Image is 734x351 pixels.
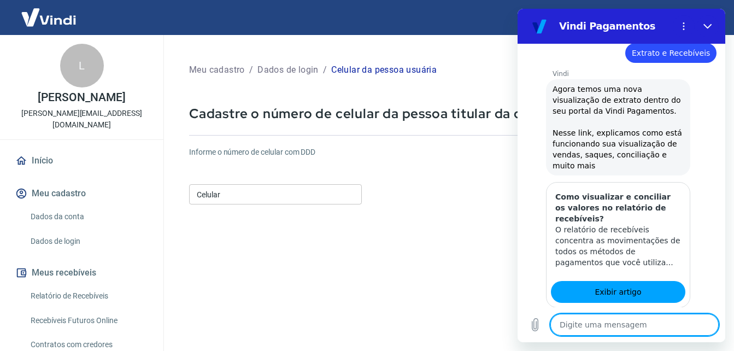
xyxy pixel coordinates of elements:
[26,309,150,332] a: Recebíveis Futuros Online
[38,92,125,103] p: [PERSON_NAME]
[9,108,155,131] p: [PERSON_NAME][EMAIL_ADDRESS][DOMAIN_NAME]
[26,206,150,228] a: Dados da conta
[518,9,725,342] iframe: Janela de mensagens
[189,63,245,77] p: Meu cadastro
[249,63,253,77] p: /
[682,8,721,28] button: Sair
[331,63,437,77] p: Celular da pessoa usuária
[257,63,319,77] p: Dados de login
[13,261,150,285] button: Meus recebíveis
[26,285,150,307] a: Relatório de Recebíveis
[26,230,150,253] a: Dados de login
[13,1,84,34] img: Vindi
[13,149,150,173] a: Início
[189,105,708,122] p: Cadastre o número de celular da pessoa titular da conta [PERSON_NAME]
[60,44,104,87] div: L
[13,182,150,206] button: Meu cadastro
[189,147,708,158] h6: Informe o número de celular com DDD
[323,63,327,77] p: /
